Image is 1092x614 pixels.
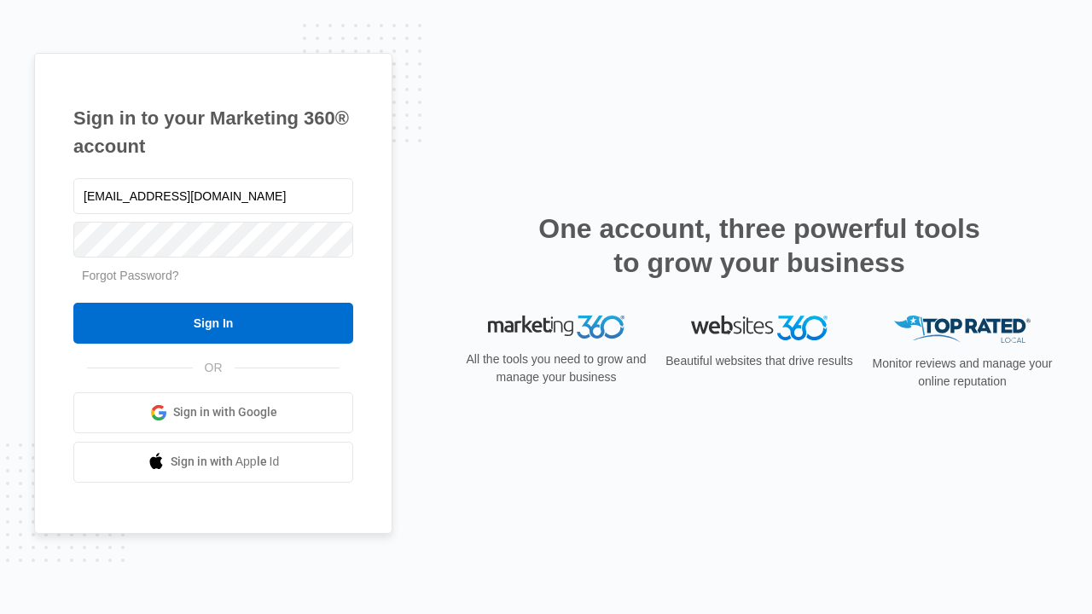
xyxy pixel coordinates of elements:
[488,316,624,339] img: Marketing 360
[533,211,985,280] h2: One account, three powerful tools to grow your business
[73,178,353,214] input: Email
[82,269,179,282] a: Forgot Password?
[894,316,1031,344] img: Top Rated Local
[73,442,353,483] a: Sign in with Apple Id
[691,316,828,340] img: Websites 360
[173,403,277,421] span: Sign in with Google
[193,359,235,377] span: OR
[73,392,353,433] a: Sign in with Google
[73,104,353,160] h1: Sign in to your Marketing 360® account
[461,350,652,386] p: All the tools you need to grow and manage your business
[867,355,1058,391] p: Monitor reviews and manage your online reputation
[171,453,280,471] span: Sign in with Apple Id
[73,303,353,344] input: Sign In
[664,352,855,370] p: Beautiful websites that drive results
